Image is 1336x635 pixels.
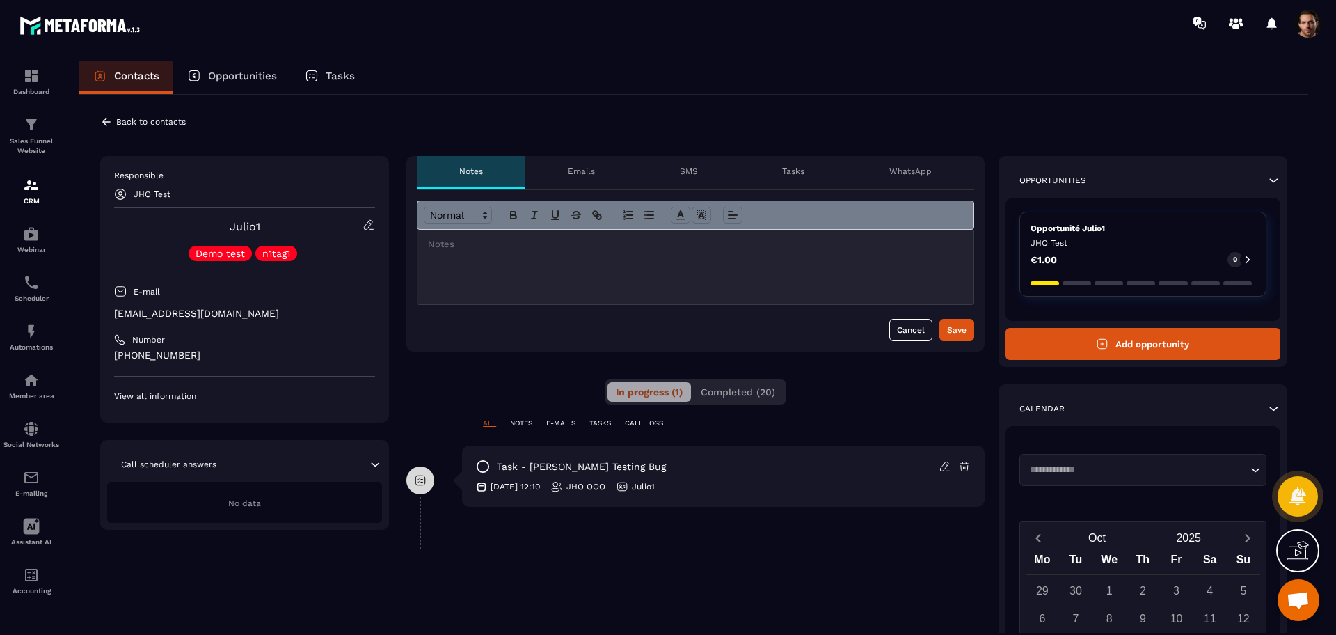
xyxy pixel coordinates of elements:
p: Opportunité Julio1 [1031,223,1255,234]
p: CALL LOGS [625,418,663,428]
div: Sa [1193,550,1227,574]
div: 3 [1164,579,1188,603]
button: In progress (1) [607,382,691,402]
a: schedulerschedulerScheduler [3,264,59,313]
p: E-mailing [3,489,59,497]
div: 2 [1131,579,1155,603]
div: Tu [1059,550,1092,574]
div: Mo [1026,550,1059,574]
p: Calendar [1019,403,1065,414]
p: JHO Test [134,189,170,199]
p: View all information [114,391,375,402]
p: Tasks [782,166,804,177]
p: CRM [3,197,59,205]
p: E-mail [134,286,160,297]
p: Notes [459,166,483,177]
p: Opportunities [208,70,277,82]
p: ALL [483,418,496,428]
p: [EMAIL_ADDRESS][DOMAIN_NAME] [114,307,375,320]
span: No data [228,499,261,508]
a: automationsautomationsWebinar [3,215,59,264]
p: Scheduler [3,295,59,302]
button: Add opportunity [1005,328,1280,360]
img: formation [23,177,40,194]
p: Demo test [196,249,245,258]
a: Julio1 [230,220,260,233]
img: formation [23,116,40,133]
img: automations [23,323,40,340]
p: JHO Test [1031,237,1255,249]
div: 9 [1131,606,1155,631]
p: n1tag1 [262,249,290,258]
div: Fr [1159,550,1193,574]
a: formationformationDashboard [3,57,59,106]
a: formationformationSales Funnel Website [3,106,59,166]
img: logo [19,13,145,38]
p: SMS [680,166,698,177]
div: Su [1227,550,1260,574]
button: Open months overlay [1051,526,1143,550]
a: formationformationCRM [3,166,59,215]
a: Tasks [291,61,369,94]
p: Number [132,334,165,345]
a: Contacts [79,61,173,94]
p: TASKS [589,418,611,428]
p: Sales Funnel Website [3,136,59,156]
p: NOTES [510,418,532,428]
p: JHO OOO [566,481,605,492]
div: 30 [1064,579,1088,603]
p: Social Networks [3,441,59,448]
p: Contacts [114,70,159,82]
p: €1.00 [1031,255,1057,265]
a: automationsautomationsAutomations [3,313,59,361]
div: 10 [1164,606,1188,631]
p: [PHONE_NUMBER] [114,349,375,362]
img: formation [23,68,40,84]
div: 6 [1030,606,1054,631]
p: 0 [1233,255,1237,265]
a: automationsautomationsMember area [3,361,59,410]
div: 11 [1198,606,1222,631]
p: Automations [3,343,59,351]
input: Search for option [1025,463,1247,477]
img: email [23,469,40,486]
img: accountant [23,567,40,583]
button: Cancel [889,319,932,341]
div: Mở cuộc trò chuyện [1278,579,1319,621]
p: Call scheduler answers [121,459,216,470]
a: Assistant AI [3,508,59,556]
a: social-networksocial-networkSocial Networks [3,410,59,459]
p: Assistant AI [3,538,59,546]
p: WhatsApp [889,166,932,177]
p: Opportunities [1019,175,1086,186]
p: Member area [3,392,59,400]
button: Save [939,319,974,341]
div: We [1092,550,1126,574]
p: Accounting [3,587,59,595]
p: E-MAILS [546,418,575,428]
p: Back to contacts [116,117,186,127]
div: Th [1126,550,1159,574]
div: 8 [1097,606,1122,631]
a: accountantaccountantAccounting [3,556,59,605]
p: Tasks [326,70,355,82]
div: 4 [1198,579,1222,603]
p: Emails [568,166,595,177]
button: Next month [1234,528,1260,547]
div: 7 [1064,606,1088,631]
button: Previous month [1026,528,1051,547]
p: Webinar [3,246,59,253]
a: emailemailE-mailing [3,459,59,508]
img: automations [23,372,40,389]
p: [DATE] 12:10 [491,481,540,492]
div: 5 [1231,579,1255,603]
p: Dashboard [3,88,59,95]
span: In progress (1) [616,386,683,398]
div: 12 [1231,606,1255,631]
div: 1 [1097,579,1122,603]
img: social-network [23,421,40,437]
div: Search for option [1019,454,1266,486]
img: scheduler [23,274,40,291]
a: Opportunities [173,61,291,94]
img: automations [23,226,40,242]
